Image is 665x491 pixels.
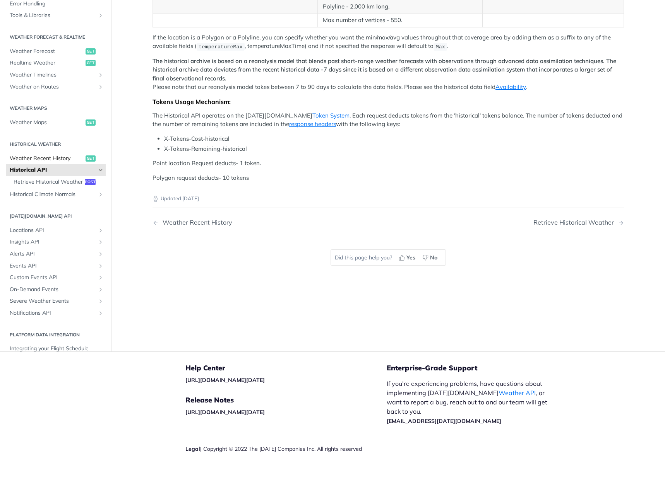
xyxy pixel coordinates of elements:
h5: Help Center [185,363,387,373]
a: Retrieve Historical Weatherpost [10,176,106,188]
a: Integrating your Flight Schedule [6,343,106,355]
span: Weather Forecast [10,48,84,55]
a: Legal [185,445,200,452]
a: [URL][DOMAIN_NAME][DATE] [185,377,265,384]
div: Tokens Usage Mechanism: [153,98,624,106]
div: Weather Recent History [159,219,232,226]
a: Weather Recent Historyget [6,153,106,164]
button: Show subpages for On-Demand Events [98,286,104,293]
button: Show subpages for Tools & Libraries [98,12,104,19]
div: Retrieve Historical Weather [533,219,618,226]
a: Realtime Weatherget [6,57,106,69]
button: Yes [396,252,420,263]
span: Custom Events API [10,274,96,281]
p: The Historical API operates on the [DATE][DOMAIN_NAME] . Each request deducts tokens from the 'hi... [153,111,624,129]
button: No [420,252,442,263]
a: [URL][DOMAIN_NAME][DATE] [185,409,265,416]
span: Max [436,44,445,49]
a: Weather API [499,389,536,397]
button: Show subpages for Insights API [98,239,104,245]
button: Show subpages for Historical Climate Normals [98,191,104,198]
a: Next Page: Retrieve Historical Weather [533,219,624,226]
p: Point location Request deducts- 1 token. [153,159,624,168]
button: Show subpages for Alerts API [98,251,104,257]
a: Previous Page: Weather Recent History [153,219,355,226]
button: Show subpages for Severe Weather Events [98,298,104,304]
a: Weather Mapsget [6,117,106,128]
span: Locations API [10,227,96,234]
a: Insights APIShow subpages for Insights API [6,236,106,248]
p: If the location is a Polygon or a Polyline, you can specify whether you want the min/max/avg valu... [153,33,624,51]
p: Polygon request deducts- 10 tokens [153,174,624,182]
a: Severe Weather EventsShow subpages for Severe Weather Events [6,295,106,307]
button: Hide subpages for Historical API [98,167,104,173]
span: Tools & Libraries [10,12,96,19]
button: Show subpages for Weather on Routes [98,84,104,90]
a: Weather Forecastget [6,46,106,57]
span: Weather on Routes [10,83,96,91]
a: Token System [312,112,350,119]
div: | Copyright © 2022 The [DATE] Companies Inc. All rights reserved [185,445,387,453]
nav: Pagination Controls [153,211,624,234]
span: Weather Recent History [10,155,84,162]
span: temperatureMax [199,44,242,49]
button: Show subpages for Locations API [98,227,104,234]
a: response headers [289,120,336,128]
h2: [DATE][DOMAIN_NAME] API [6,213,106,220]
a: Notifications APIShow subpages for Notifications API [6,307,106,319]
span: On-Demand Events [10,286,96,293]
div: Did this page help you? [331,249,446,266]
p: Updated [DATE] [153,195,624,203]
button: Show subpages for Weather Timelines [98,72,104,78]
a: Historical Climate NormalsShow subpages for Historical Climate Normals [6,189,106,200]
button: Show subpages for Custom Events API [98,274,104,281]
h2: Historical Weather [6,141,106,148]
td: Max number of vertices - 550. [317,14,482,27]
span: get [86,60,96,66]
h2: Weather Maps [6,105,106,112]
span: Weather Maps [10,119,84,126]
a: Weather on RoutesShow subpages for Weather on Routes [6,81,106,93]
a: [EMAIL_ADDRESS][DATE][DOMAIN_NAME] [387,418,501,425]
span: Historical Climate Normals [10,191,96,198]
span: Events API [10,262,96,270]
button: Show subpages for Events API [98,263,104,269]
a: Availability [495,83,526,90]
p: If you’re experiencing problems, have questions about implementing [DATE][DOMAIN_NAME] , or want ... [387,379,555,425]
span: Retrieve Historical Weather [14,178,83,186]
p: Please note that our reanalysis model takes between 7 to 90 days to calculate the data fields. Pl... [153,57,624,92]
a: Alerts APIShow subpages for Alerts API [6,248,106,260]
li: X-Tokens-Cost-historical [164,135,624,143]
a: Events APIShow subpages for Events API [6,260,106,272]
a: Historical APIHide subpages for Historical API [6,164,106,176]
a: On-Demand EventsShow subpages for On-Demand Events [6,284,106,295]
span: Historical API [10,166,96,174]
span: Weather Timelines [10,71,96,79]
h5: Release Notes [185,396,387,405]
h5: Enterprise-Grade Support [387,363,568,373]
span: Severe Weather Events [10,297,96,305]
span: Notifications API [10,309,96,317]
span: get [86,119,96,126]
span: Realtime Weather [10,59,84,67]
a: Locations APIShow subpages for Locations API [6,225,106,236]
span: post [85,179,96,185]
span: Integrating your Flight Schedule [10,345,104,353]
h2: Weather Forecast & realtime [6,34,106,41]
span: get [86,48,96,55]
span: No [430,254,437,262]
strong: The historical archive is based on a reanalysis model that blends past short-range weather foreca... [153,57,616,82]
span: Insights API [10,238,96,246]
h2: Platform DATA integration [6,331,106,338]
span: Alerts API [10,250,96,258]
button: Show subpages for Notifications API [98,310,104,316]
li: X-Tokens-Remaining-historical [164,145,624,153]
span: Yes [406,254,415,262]
span: get [86,155,96,162]
a: Custom Events APIShow subpages for Custom Events API [6,272,106,283]
a: Weather TimelinesShow subpages for Weather Timelines [6,69,106,81]
a: Tools & LibrariesShow subpages for Tools & Libraries [6,10,106,21]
